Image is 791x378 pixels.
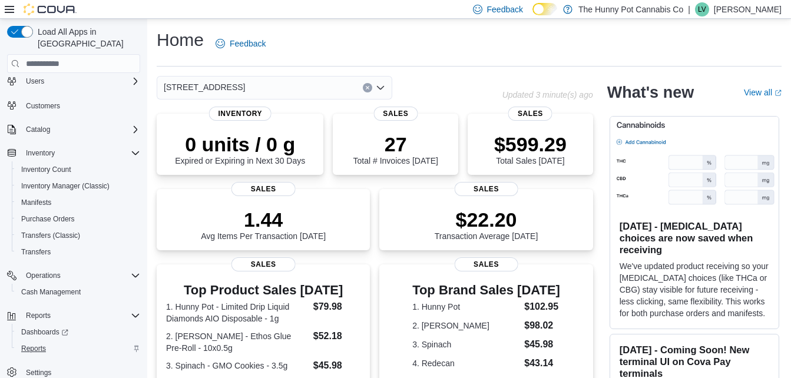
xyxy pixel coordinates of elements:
[16,285,140,299] span: Cash Management
[21,74,140,88] span: Users
[2,267,145,284] button: Operations
[16,245,55,259] a: Transfers
[353,132,438,165] div: Total # Invoices [DATE]
[16,228,85,243] a: Transfers (Classic)
[16,325,140,339] span: Dashboards
[695,2,709,16] div: Laura Vale
[26,148,55,158] span: Inventory
[21,146,140,160] span: Inventory
[698,2,706,16] span: LV
[211,32,270,55] a: Feedback
[26,77,44,86] span: Users
[688,2,690,16] p: |
[21,122,55,137] button: Catalog
[12,161,145,178] button: Inventory Count
[21,165,71,174] span: Inventory Count
[620,220,769,256] h3: [DATE] - [MEDICAL_DATA] choices are now saved when receiving
[16,212,140,226] span: Purchase Orders
[2,145,145,161] button: Inventory
[21,309,55,323] button: Reports
[26,311,51,320] span: Reports
[16,341,51,356] a: Reports
[21,309,140,323] span: Reports
[313,359,361,373] dd: $45.98
[16,245,140,259] span: Transfers
[21,98,140,112] span: Customers
[412,339,519,350] dt: 3. Spinach
[12,194,145,211] button: Manifests
[532,3,557,15] input: Dark Mode
[2,121,145,138] button: Catalog
[2,307,145,324] button: Reports
[494,132,567,165] div: Total Sales [DATE]
[26,368,51,377] span: Settings
[12,211,145,227] button: Purchase Orders
[26,271,61,280] span: Operations
[12,340,145,357] button: Reports
[16,325,73,339] a: Dashboards
[353,132,438,156] p: 27
[524,337,560,352] dd: $45.98
[201,208,326,231] p: 1.44
[454,257,518,271] span: Sales
[157,28,204,52] h1: Home
[524,319,560,333] dd: $98.02
[231,182,296,196] span: Sales
[21,247,51,257] span: Transfers
[21,198,51,207] span: Manifests
[373,107,418,121] span: Sales
[16,179,140,193] span: Inventory Manager (Classic)
[21,74,49,88] button: Users
[12,244,145,260] button: Transfers
[620,260,769,319] p: We've updated product receiving so your [MEDICAL_DATA] choices (like THCa or CBG) stay visible fo...
[16,163,140,177] span: Inventory Count
[2,97,145,114] button: Customers
[12,324,145,340] a: Dashboards
[363,83,372,92] button: Clear input
[164,80,245,94] span: [STREET_ADDRESS]
[313,329,361,343] dd: $52.18
[16,341,140,356] span: Reports
[16,179,114,193] a: Inventory Manager (Classic)
[16,285,85,299] a: Cash Management
[487,4,523,15] span: Feedback
[12,284,145,300] button: Cash Management
[524,356,560,370] dd: $43.14
[21,181,110,191] span: Inventory Manager (Classic)
[166,360,309,372] dt: 3. Spinach - GMO Cookies - 3.5g
[166,330,309,354] dt: 2. [PERSON_NAME] - Ethos Glue Pre-Roll - 10x0.5g
[578,2,683,16] p: The Hunny Pot Cannabis Co
[26,125,50,134] span: Catalog
[744,88,782,97] a: View allExternal link
[230,38,266,49] span: Feedback
[714,2,782,16] p: [PERSON_NAME]
[435,208,538,241] div: Transaction Average [DATE]
[12,178,145,194] button: Inventory Manager (Classic)
[21,122,140,137] span: Catalog
[175,132,305,156] p: 0 units / 0 g
[21,214,75,224] span: Purchase Orders
[21,146,59,160] button: Inventory
[412,301,519,313] dt: 1. Hunny Pot
[313,300,361,314] dd: $79.98
[16,212,80,226] a: Purchase Orders
[21,327,68,337] span: Dashboards
[24,4,77,15] img: Cova
[524,300,560,314] dd: $102.95
[16,228,140,243] span: Transfers (Classic)
[454,182,518,196] span: Sales
[21,231,80,240] span: Transfers (Classic)
[376,83,385,92] button: Open list of options
[21,99,65,113] a: Customers
[21,268,65,283] button: Operations
[12,227,145,244] button: Transfers (Classic)
[775,89,782,97] svg: External link
[435,208,538,231] p: $22.20
[16,195,140,210] span: Manifests
[502,90,593,100] p: Updated 3 minute(s) ago
[21,268,140,283] span: Operations
[412,283,560,297] h3: Top Brand Sales [DATE]
[508,107,552,121] span: Sales
[607,83,694,102] h2: What's new
[166,301,309,324] dt: 1. Hunny Pot - Limited Drip Liquid Diamonds AIO Disposable - 1g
